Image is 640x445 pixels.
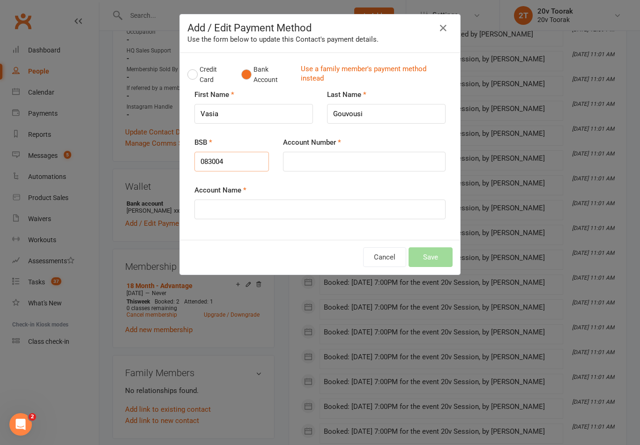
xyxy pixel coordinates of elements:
[327,89,366,100] label: Last Name
[363,247,406,267] button: Cancel
[301,64,448,85] a: Use a family member's payment method instead
[29,413,36,421] span: 2
[194,137,212,148] label: BSB
[283,137,341,148] label: Account Number
[187,22,453,34] h4: Add / Edit Payment Method
[241,60,293,89] button: Bank Account
[194,185,246,196] label: Account Name
[187,34,453,45] div: Use the form below to update this Contact's payment details.
[194,152,269,171] input: NNNNNN
[187,60,231,89] button: Credit Card
[9,413,32,436] iframe: Intercom live chat
[194,89,234,100] label: First Name
[436,21,451,36] button: Close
